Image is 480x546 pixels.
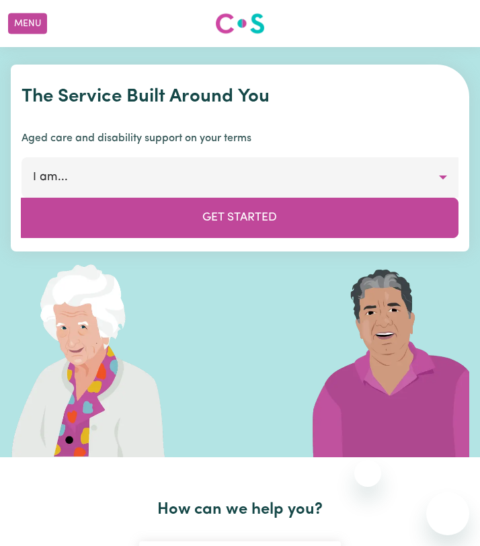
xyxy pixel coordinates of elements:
[22,130,458,147] p: Aged care and disability support on your terms
[215,8,265,39] a: Careseekers logo
[215,11,265,36] img: Careseekers logo
[8,13,47,34] button: Menu
[67,500,413,520] h2: How can we help you?
[22,86,458,109] h1: The Service Built Around You
[354,460,381,487] iframe: Close message
[21,198,458,238] button: Get Started
[426,492,469,535] iframe: Button to launch messaging window
[22,157,458,198] button: I am...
